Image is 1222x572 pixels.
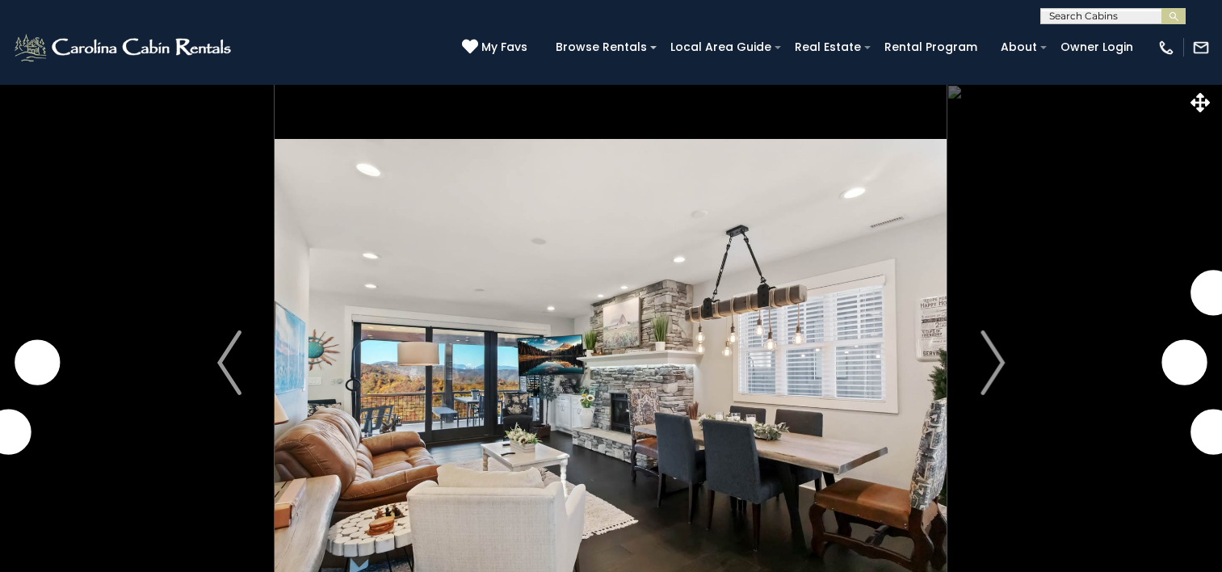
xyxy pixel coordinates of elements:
[1192,39,1210,57] img: mail-regular-white.png
[993,35,1045,60] a: About
[1052,35,1141,60] a: Owner Login
[548,35,655,60] a: Browse Rentals
[662,35,779,60] a: Local Area Guide
[462,39,531,57] a: My Favs
[481,39,527,56] span: My Favs
[876,35,985,60] a: Rental Program
[787,35,869,60] a: Real Estate
[217,330,241,395] img: arrow
[12,32,236,64] img: White-1-2.png
[1157,39,1175,57] img: phone-regular-white.png
[981,330,1005,395] img: arrow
